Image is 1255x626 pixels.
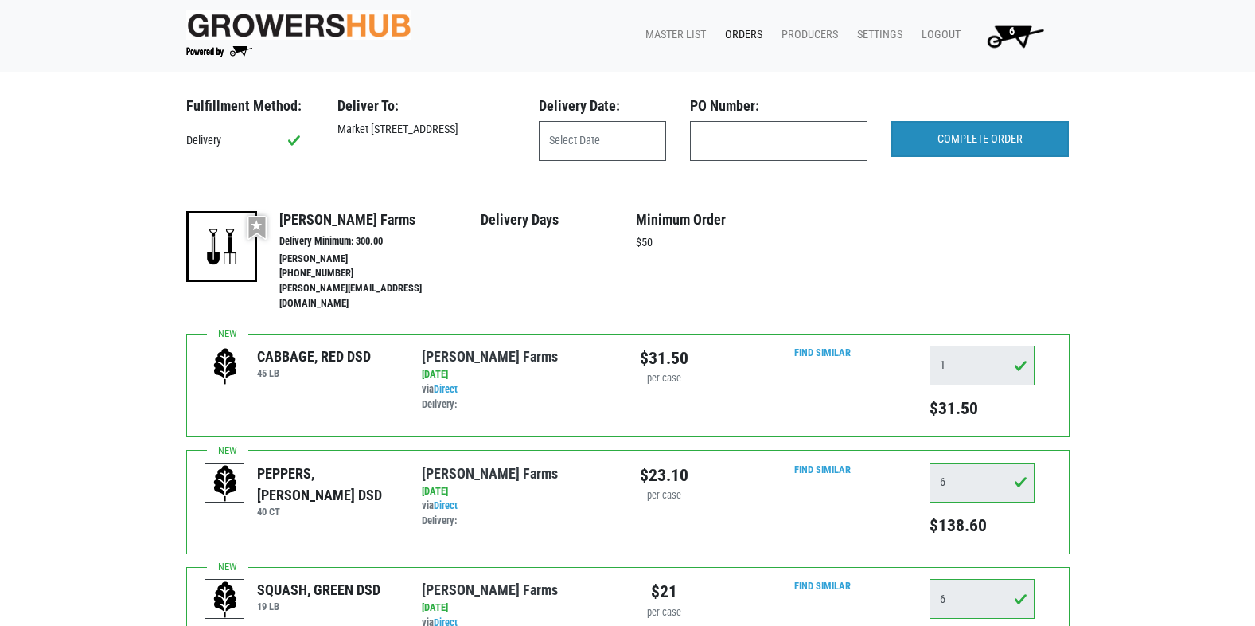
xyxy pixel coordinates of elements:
[186,211,257,282] img: 16-a7ead4628f8e1841ef7647162d388ade.png
[640,346,688,371] div: $31.50
[434,499,458,511] a: Direct
[205,580,245,620] img: placeholder-variety-43d6402dacf2d531de610a020419775a.svg
[891,121,1069,158] input: COMPLETE ORDER
[930,579,1035,619] input: Qty
[636,234,791,252] p: $50
[690,97,867,115] h3: PO Number:
[640,605,688,620] div: per case
[186,10,412,40] img: original-fc7597fdc6adbb9d0e2ae620e786d1a2.jpg
[279,266,481,281] li: [PHONE_NUMBER]
[257,506,398,518] h6: 40 CT
[422,348,558,365] a: [PERSON_NAME] Farms
[712,20,769,50] a: Orders
[205,346,245,386] img: placeholder-variety-43d6402dacf2d531de610a020419775a.svg
[539,121,666,161] input: Select Date
[422,581,558,598] a: [PERSON_NAME] Farms
[633,20,712,50] a: Master List
[422,367,615,382] div: [DATE]
[325,121,527,139] div: Market [STREET_ADDRESS]
[930,398,1035,419] h5: $31.50
[640,371,688,386] div: per case
[980,20,1050,52] img: Cart
[257,601,380,612] h6: 19 LB
[769,20,844,50] a: Producers
[640,488,688,503] div: per case
[844,20,909,50] a: Settings
[422,514,615,529] div: Delivery:
[930,463,1035,503] input: Qty
[422,601,615,616] div: [DATE]
[434,383,458,395] a: Direct
[422,382,615,413] div: via
[257,367,371,379] h6: 45 LB
[257,579,380,601] div: SQUASH, GREEN DSD
[539,97,666,115] h3: Delivery Date:
[967,20,1057,52] a: 6
[422,465,558,482] a: [PERSON_NAME] Farms
[930,515,1035,536] h5: $138.60
[636,211,791,229] h4: Minimum Order
[481,211,636,229] h4: Delivery Days
[279,211,481,229] h4: [PERSON_NAME] Farms
[794,346,851,358] a: Find Similar
[422,484,615,499] div: [DATE]
[279,281,481,311] li: [PERSON_NAME][EMAIL_ADDRESS][DOMAIN_NAME]
[422,397,615,413] div: Delivery:
[422,499,615,529] div: via
[205,464,245,503] img: placeholder-variety-43d6402dacf2d531de610a020419775a.svg
[640,463,688,488] div: $23.10
[257,463,398,506] div: PEPPERS, [PERSON_NAME] DSD
[794,580,851,592] a: Find Similar
[279,234,481,249] li: Delivery Minimum: 300.00
[1009,25,1015,38] span: 6
[640,579,688,604] div: $21
[186,46,252,57] img: Powered by Big Wheelbarrow
[279,252,481,267] li: [PERSON_NAME]
[794,464,851,475] a: Find Similar
[337,97,515,115] h3: Deliver To:
[909,20,967,50] a: Logout
[930,346,1035,385] input: Qty
[186,97,314,115] h3: Fulfillment Method:
[257,346,371,367] div: CABBAGE, RED DSD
